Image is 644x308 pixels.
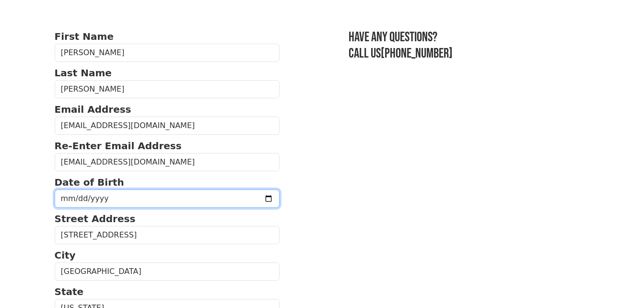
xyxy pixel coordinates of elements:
[349,29,589,46] h3: Have any questions?
[381,46,453,61] a: [PHONE_NUMBER]
[55,117,280,135] input: Email Address
[55,153,280,171] input: Re-Enter Email Address
[55,286,84,297] strong: State
[55,249,76,261] strong: City
[55,67,112,79] strong: Last Name
[55,140,182,152] strong: Re-Enter Email Address
[55,31,114,42] strong: First Name
[55,80,280,98] input: Last Name
[55,177,124,188] strong: Date of Birth
[55,262,280,281] input: City
[55,213,136,225] strong: Street Address
[55,226,280,244] input: Street Address
[349,46,589,62] h3: Call us
[55,44,280,62] input: First Name
[55,104,131,115] strong: Email Address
